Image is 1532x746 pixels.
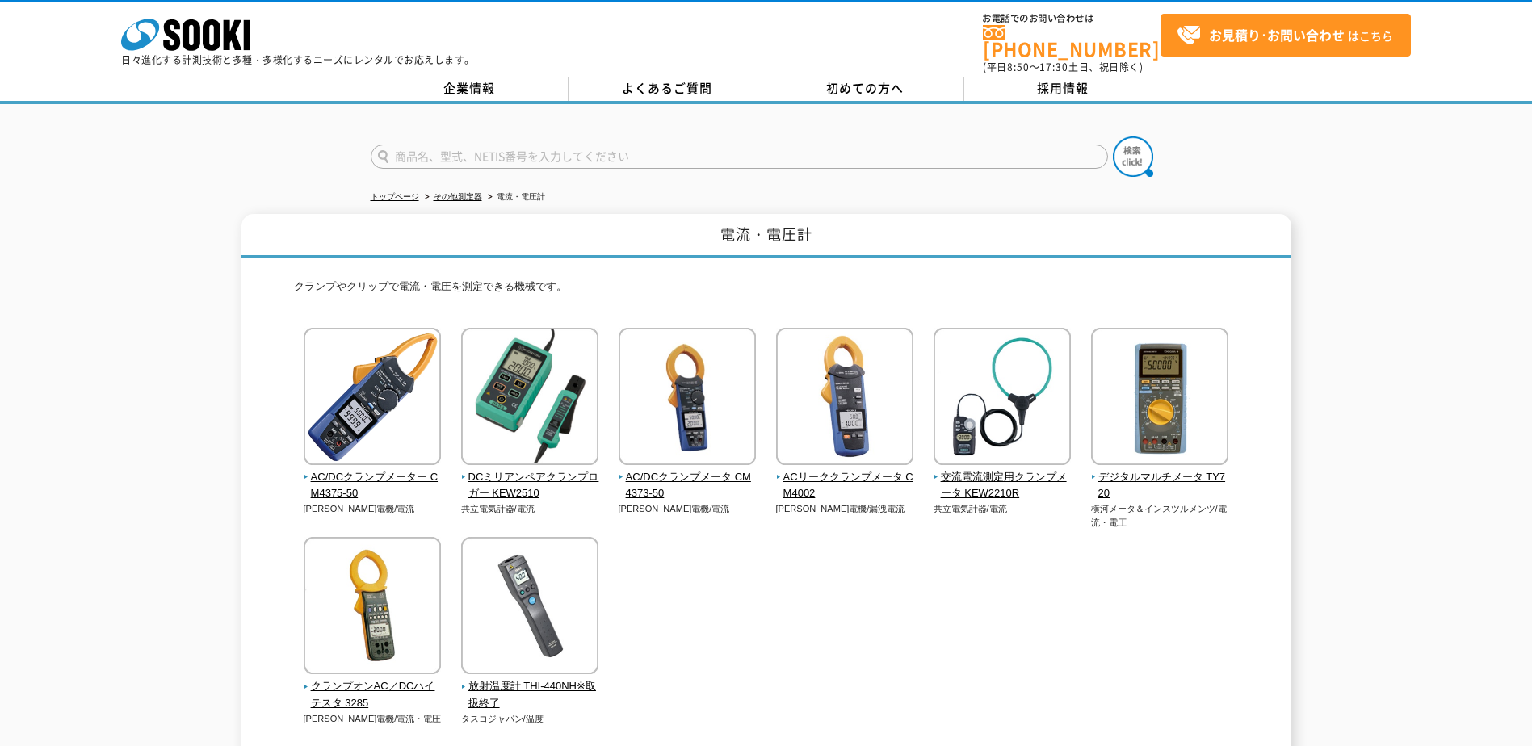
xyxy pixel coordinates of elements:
a: トップページ [371,192,419,201]
span: 放射温度計 THI-440NH※取扱終了 [461,678,599,712]
img: クランプオンAC／DCハイテスタ 3285 [304,537,441,678]
a: 採用情報 [964,77,1162,101]
span: DCミリアンペアクランプロガー KEW2510 [461,469,599,503]
span: (平日 ～ 土日、祝日除く) [983,60,1143,74]
img: btn_search.png [1113,136,1153,177]
p: [PERSON_NAME]電機/電流 [304,502,442,516]
img: DCミリアンペアクランプロガー KEW2510 [461,328,598,469]
span: AC/DCクランプメータ CM4373-50 [619,469,757,503]
span: 8:50 [1007,60,1030,74]
a: 企業情報 [371,77,569,101]
p: クランプやクリップで電流・電圧を測定できる機械です。 [294,279,1239,304]
span: ACリーククランプメータ CM4002 [776,469,914,503]
a: AC/DCクランプメーター CM4375-50 [304,454,442,502]
strong: お見積り･お問い合わせ [1209,25,1345,44]
span: 初めての方へ [826,79,904,97]
p: [PERSON_NAME]電機/電流・電圧 [304,712,442,726]
span: はこちら [1177,23,1393,48]
a: デジタルマルチメータ TY720 [1091,454,1229,502]
a: DCミリアンペアクランプロガー KEW2510 [461,454,599,502]
a: 初めての方へ [766,77,964,101]
h1: 電流・電圧計 [241,214,1291,258]
p: 日々進化する計測技術と多種・多様化するニーズにレンタルでお応えします。 [121,55,475,65]
li: 電流・電圧計 [485,189,545,206]
input: 商品名、型式、NETIS番号を入力してください [371,145,1108,169]
img: デジタルマルチメータ TY720 [1091,328,1228,469]
a: 交流電流測定用クランプメータ KEW2210R [934,454,1072,502]
a: お見積り･お問い合わせはこちら [1161,14,1411,57]
a: 放射温度計 THI-440NH※取扱終了 [461,664,599,712]
p: [PERSON_NAME]電機/漏洩電流 [776,502,914,516]
a: ACリーククランプメータ CM4002 [776,454,914,502]
p: 横河メータ＆インスツルメンツ/電流・電圧 [1091,502,1229,529]
span: デジタルマルチメータ TY720 [1091,469,1229,503]
a: クランプオンAC／DCハイテスタ 3285 [304,664,442,712]
a: [PHONE_NUMBER] [983,25,1161,58]
span: お電話でのお問い合わせは [983,14,1161,23]
p: 共立電気計器/電流 [461,502,599,516]
p: 共立電気計器/電流 [934,502,1072,516]
img: ACリーククランプメータ CM4002 [776,328,913,469]
p: [PERSON_NAME]電機/電流 [619,502,757,516]
img: AC/DCクランプメータ CM4373-50 [619,328,756,469]
a: AC/DCクランプメータ CM4373-50 [619,454,757,502]
a: よくあるご質問 [569,77,766,101]
span: 17:30 [1039,60,1068,74]
span: AC/DCクランプメーター CM4375-50 [304,469,442,503]
span: クランプオンAC／DCハイテスタ 3285 [304,678,442,712]
a: その他測定器 [434,192,482,201]
p: タスコジャパン/温度 [461,712,599,726]
img: AC/DCクランプメーター CM4375-50 [304,328,441,469]
img: 交流電流測定用クランプメータ KEW2210R [934,328,1071,469]
span: 交流電流測定用クランプメータ KEW2210R [934,469,1072,503]
img: 放射温度計 THI-440NH※取扱終了 [461,537,598,678]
